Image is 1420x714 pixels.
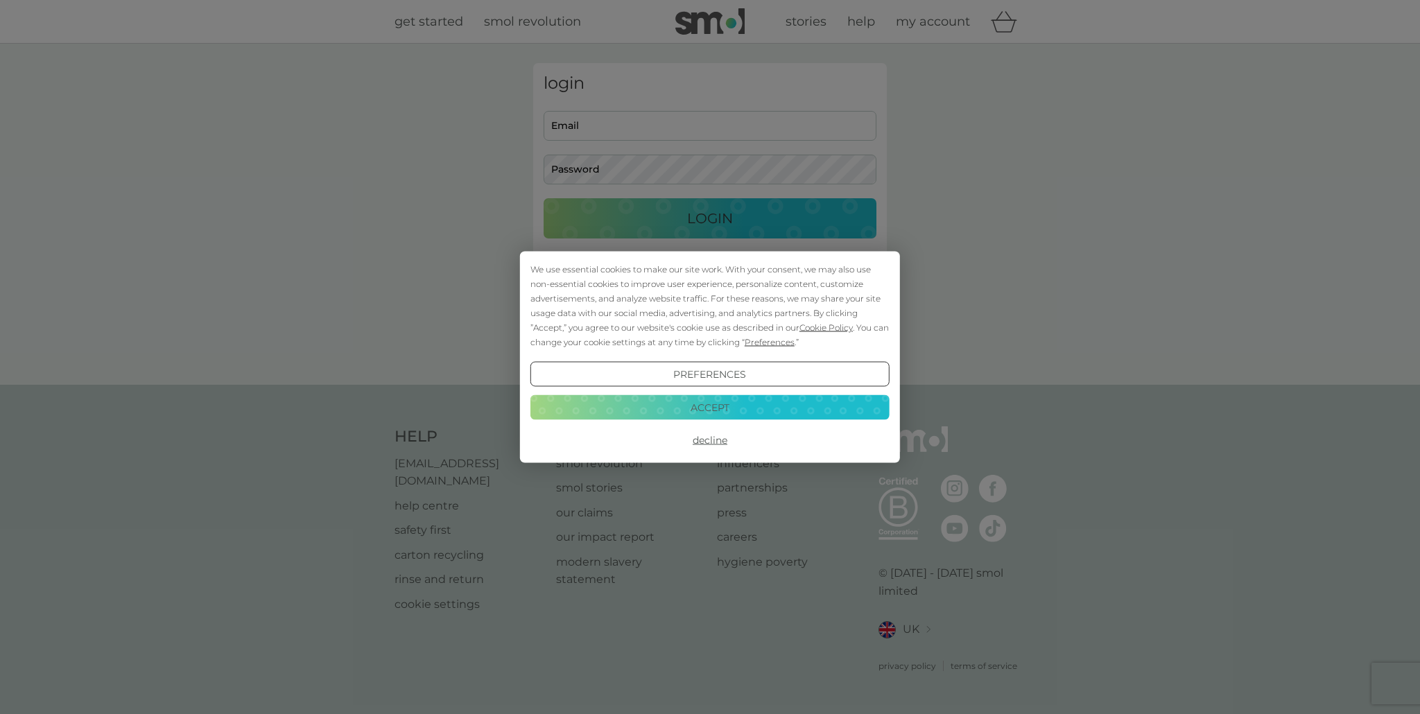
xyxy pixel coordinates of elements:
button: Accept [530,394,890,419]
span: Preferences [745,337,795,347]
div: We use essential cookies to make our site work. With your consent, we may also use non-essential ... [530,262,890,349]
span: Cookie Policy [799,322,853,333]
button: Preferences [530,362,890,387]
div: Cookie Consent Prompt [520,252,900,463]
button: Decline [530,428,890,453]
